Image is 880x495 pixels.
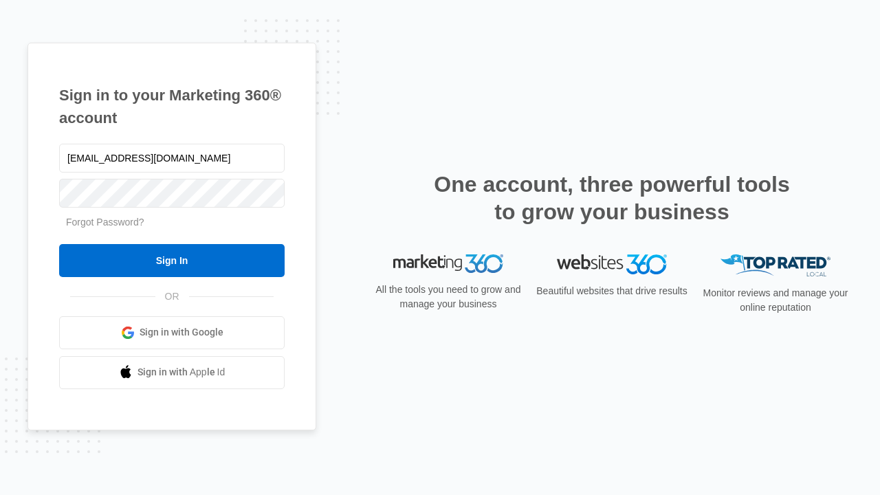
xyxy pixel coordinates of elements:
[140,325,223,340] span: Sign in with Google
[698,286,852,315] p: Monitor reviews and manage your online reputation
[137,365,225,379] span: Sign in with Apple Id
[59,316,285,349] a: Sign in with Google
[59,244,285,277] input: Sign In
[59,84,285,129] h1: Sign in to your Marketing 360® account
[430,170,794,225] h2: One account, three powerful tools to grow your business
[720,254,830,277] img: Top Rated Local
[155,289,189,304] span: OR
[557,254,667,274] img: Websites 360
[59,144,285,173] input: Email
[535,284,689,298] p: Beautiful websites that drive results
[66,217,144,228] a: Forgot Password?
[393,254,503,274] img: Marketing 360
[59,356,285,389] a: Sign in with Apple Id
[371,283,525,311] p: All the tools you need to grow and manage your business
